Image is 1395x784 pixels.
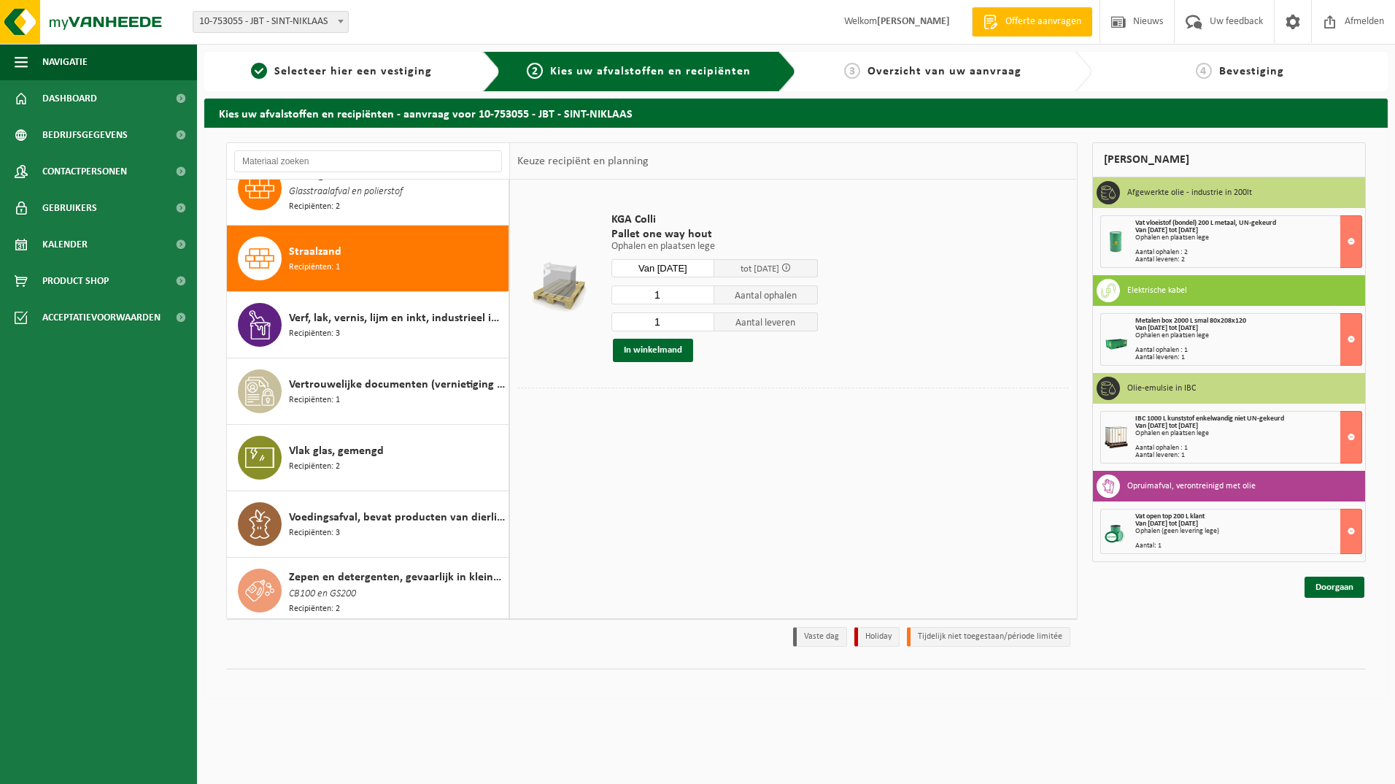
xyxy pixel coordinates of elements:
[1135,430,1362,437] div: Ophalen en plaatsen lege
[1135,347,1362,354] div: Aantal ophalen : 1
[1127,181,1252,204] h3: Afgewerkte olie - industrie in 200lt
[907,627,1070,647] li: Tijdelijk niet toegestaan/période limitée
[193,12,348,32] span: 10-753055 - JBT - SINT-NIKLAAS
[227,292,509,358] button: Verf, lak, vernis, lijm en inkt, industrieel in kleinverpakking Recipiënten: 3
[42,117,128,153] span: Bedrijfsgegevens
[289,442,384,460] span: Vlak glas, gemengd
[1135,452,1362,459] div: Aantal leveren: 1
[289,184,403,200] span: Glasstraalafval en polierstof
[793,627,847,647] li: Vaste dag
[714,312,818,331] span: Aantal leveren
[42,80,97,117] span: Dashboard
[227,358,509,425] button: Vertrouwelijke documenten (vernietiging - recyclage) Recipiënten: 1
[42,44,88,80] span: Navigatie
[1002,15,1085,29] span: Offerte aanvragen
[1092,142,1367,177] div: [PERSON_NAME]
[274,66,432,77] span: Selecteer hier een vestiging
[844,63,860,79] span: 3
[1135,234,1362,242] div: Ophalen en plaatsen lege
[1135,520,1198,528] strong: Van [DATE] tot [DATE]
[289,393,340,407] span: Recipiënten: 1
[1135,317,1246,325] span: Metalen box 2000 L smal 80x208x120
[251,63,267,79] span: 1
[1305,577,1364,598] a: Doorgaan
[1135,249,1362,256] div: Aantal ophalen : 2
[613,339,693,362] button: In winkelmand
[1135,219,1276,227] span: Vat vloeistof (bondel) 200 L metaal, UN-gekeurd
[867,66,1021,77] span: Overzicht van uw aanvraag
[42,299,161,336] span: Acceptatievoorwaarden
[227,425,509,491] button: Vlak glas, gemengd Recipiënten: 2
[289,261,340,274] span: Recipiënten: 1
[611,227,818,242] span: Pallet one way hout
[289,509,505,526] span: Voedingsafval, bevat producten van dierlijke oorsprong, gemengde verpakking (exclusief glas), cat...
[289,243,341,261] span: Straalzand
[289,586,356,602] span: CB100 en GS200
[42,190,97,226] span: Gebruikers
[289,602,340,616] span: Recipiënten: 2
[1135,512,1205,520] span: Vat open top 200 L klant
[227,226,509,292] button: Straalzand Recipiënten: 1
[741,264,779,274] span: tot [DATE]
[1127,279,1187,302] h3: Elektrische kabel
[714,285,818,304] span: Aantal ophalen
[289,310,505,327] span: Verf, lak, vernis, lijm en inkt, industrieel in kleinverpakking
[227,558,509,627] button: Zepen en detergenten, gevaarlijk in kleinverpakking CB100 en GS200 Recipiënten: 2
[527,63,543,79] span: 2
[1135,445,1362,452] div: Aantal ophalen : 1
[1196,63,1212,79] span: 4
[510,143,656,180] div: Keuze recipiënt en planning
[234,150,502,172] input: Materiaal zoeken
[289,200,340,214] span: Recipiënten: 2
[1127,474,1256,498] h3: Opruimafval, verontreinigd met olie
[289,327,340,341] span: Recipiënten: 3
[42,263,109,299] span: Product Shop
[42,226,88,263] span: Kalender
[212,63,471,80] a: 1Selecteer hier een vestiging
[611,212,818,227] span: KGA Colli
[1135,256,1362,264] div: Aantal leveren: 2
[1135,354,1362,361] div: Aantal leveren: 1
[854,627,900,647] li: Holiday
[1135,226,1198,234] strong: Van [DATE] tot [DATE]
[1135,542,1362,550] div: Aantal: 1
[289,569,505,586] span: Zepen en detergenten, gevaarlijk in kleinverpakking
[1135,528,1362,535] div: Ophalen (geen levering lege)
[227,491,509,558] button: Voedingsafval, bevat producten van dierlijke oorsprong, gemengde verpakking (exclusief glas), cat...
[1135,332,1362,339] div: Ophalen en plaatsen lege
[611,259,715,277] input: Selecteer datum
[1127,377,1196,400] h3: Olie-emulsie in IBC
[289,526,340,540] span: Recipiënten: 3
[289,376,505,393] span: Vertrouwelijke documenten (vernietiging - recyclage)
[1135,415,1284,423] span: IBC 1000 L kunststof enkelwandig niet UN-gekeurd
[550,66,751,77] span: Kies uw afvalstoffen en recipiënten
[1135,422,1198,430] strong: Van [DATE] tot [DATE]
[227,155,509,226] button: Straalgrit niet-brandbaar Glasstraalafval en polierstof Recipiënten: 2
[1219,66,1284,77] span: Bevestiging
[972,7,1092,36] a: Offerte aanvragen
[289,460,340,474] span: Recipiënten: 2
[877,16,950,27] strong: [PERSON_NAME]
[1135,324,1198,332] strong: Van [DATE] tot [DATE]
[611,242,818,252] p: Ophalen en plaatsen lege
[193,11,349,33] span: 10-753055 - JBT - SINT-NIKLAAS
[204,99,1388,127] h2: Kies uw afvalstoffen en recipiënten - aanvraag voor 10-753055 - JBT - SINT-NIKLAAS
[42,153,127,190] span: Contactpersonen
